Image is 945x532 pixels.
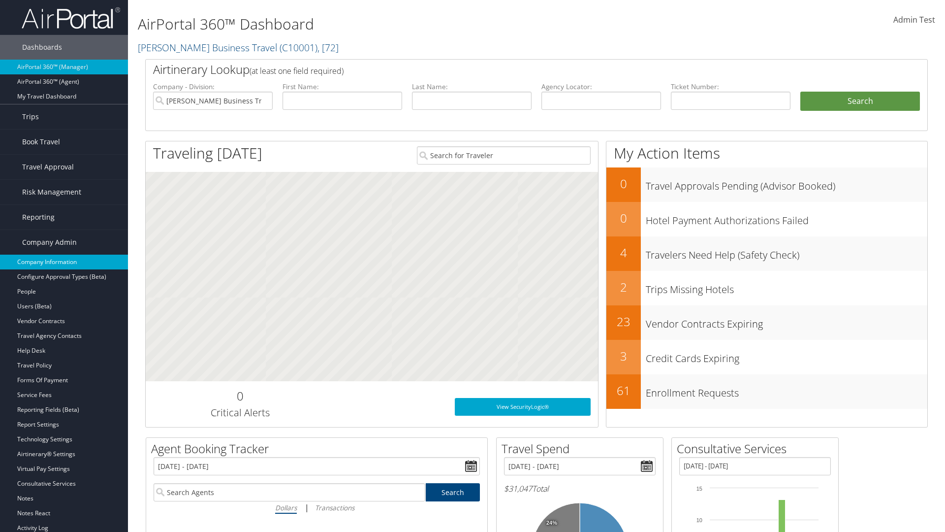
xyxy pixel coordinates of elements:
label: First Name: [283,82,402,92]
h1: My Action Items [606,143,927,164]
i: Dollars [275,503,297,512]
span: Trips [22,104,39,129]
h2: 3 [606,348,641,365]
tspan: 24% [546,520,557,526]
a: Admin Test [893,5,935,35]
a: 61Enrollment Requests [606,374,927,409]
a: 0Travel Approvals Pending (Advisor Booked) [606,167,927,202]
h2: Consultative Services [677,440,838,457]
span: , [ 72 ] [317,41,339,54]
span: Reporting [22,205,55,230]
h2: 61 [606,382,641,399]
h3: Vendor Contracts Expiring [646,312,927,331]
h2: 0 [606,210,641,227]
h2: 2 [606,279,641,296]
h3: Travel Approvals Pending (Advisor Booked) [646,174,927,193]
span: Travel Approval [22,155,74,179]
span: Dashboards [22,35,62,60]
tspan: 15 [696,486,702,492]
img: airportal-logo.png [22,6,120,30]
h3: Enrollment Requests [646,381,927,400]
h3: Hotel Payment Authorizations Failed [646,209,927,228]
span: Book Travel [22,130,60,154]
span: $31,047 [504,483,532,494]
h3: Critical Alerts [153,406,327,420]
a: 0Hotel Payment Authorizations Failed [606,202,927,236]
span: Company Admin [22,230,77,255]
h3: Credit Cards Expiring [646,347,927,366]
h6: Total [504,483,656,494]
input: Search for Traveler [417,146,591,165]
input: Search Agents [154,483,425,501]
h2: 0 [606,175,641,192]
a: Search [426,483,480,501]
h3: Travelers Need Help (Safety Check) [646,243,927,262]
i: Transactions [315,503,354,512]
label: Company - Division: [153,82,273,92]
span: ( C10001 ) [280,41,317,54]
a: 23Vendor Contracts Expiring [606,305,927,340]
span: (at least one field required) [250,66,344,76]
h2: Agent Booking Tracker [151,440,487,457]
button: Search [800,92,920,111]
h2: Airtinerary Lookup [153,61,855,78]
h2: Travel Spend [502,440,663,457]
h2: 23 [606,313,641,330]
h1: Traveling [DATE] [153,143,262,164]
label: Agency Locator: [541,82,661,92]
h3: Trips Missing Hotels [646,278,927,297]
h2: 0 [153,388,327,404]
a: 3Credit Cards Expiring [606,340,927,374]
label: Last Name: [412,82,532,92]
tspan: 10 [696,517,702,523]
h1: AirPortal 360™ Dashboard [138,14,669,34]
a: 2Trips Missing Hotels [606,271,927,305]
span: Admin Test [893,14,935,25]
h2: 4 [606,244,641,261]
span: Risk Management [22,180,81,204]
a: View SecurityLogic® [455,398,591,416]
div: | [154,501,480,514]
a: 4Travelers Need Help (Safety Check) [606,236,927,271]
a: [PERSON_NAME] Business Travel [138,41,339,54]
label: Ticket Number: [671,82,790,92]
